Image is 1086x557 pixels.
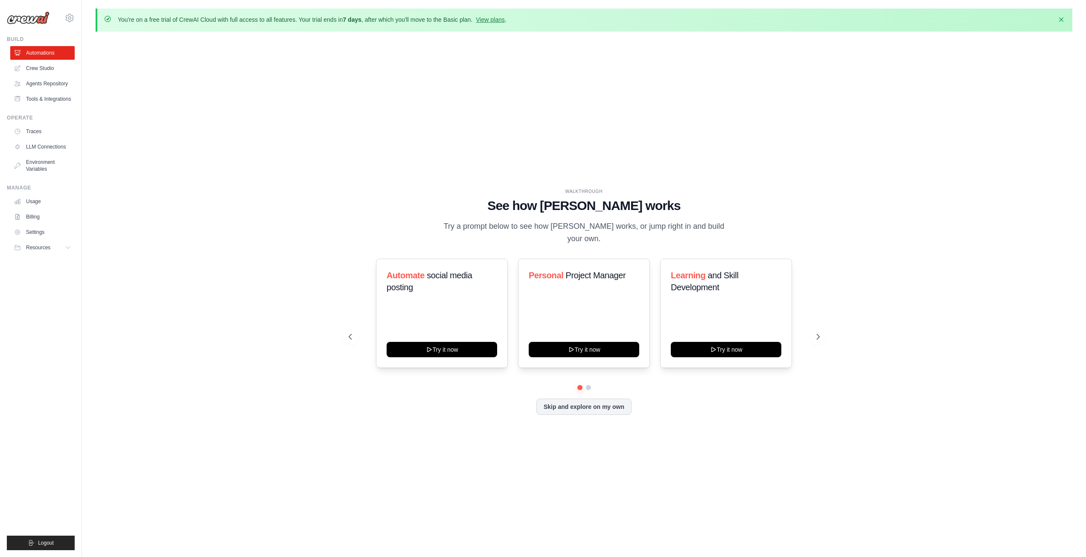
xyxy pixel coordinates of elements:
[7,114,75,121] div: Operate
[7,36,75,43] div: Build
[10,210,75,224] a: Billing
[343,16,361,23] strong: 7 days
[10,125,75,138] a: Traces
[26,244,50,251] span: Resources
[10,92,75,106] a: Tools & Integrations
[7,12,49,24] img: Logo
[387,271,425,280] span: Automate
[7,184,75,191] div: Manage
[118,15,507,24] p: You're on a free trial of CrewAI Cloud with full access to all features. Your trial ends in , aft...
[10,140,75,154] a: LLM Connections
[10,77,75,90] a: Agents Repository
[10,225,75,239] a: Settings
[387,342,497,357] button: Try it now
[349,188,820,195] div: WALKTHROUGH
[565,271,626,280] span: Project Manager
[529,342,639,357] button: Try it now
[7,536,75,550] button: Logout
[349,198,820,213] h1: See how [PERSON_NAME] works
[671,271,705,280] span: Learning
[10,155,75,176] a: Environment Variables
[441,220,728,245] p: Try a prompt below to see how [PERSON_NAME] works, or jump right in and build your own.
[10,241,75,254] button: Resources
[536,399,632,415] button: Skip and explore on my own
[10,46,75,60] a: Automations
[476,16,504,23] a: View plans
[671,342,781,357] button: Try it now
[387,271,472,292] span: social media posting
[10,195,75,208] a: Usage
[529,271,563,280] span: Personal
[38,540,54,546] span: Logout
[10,61,75,75] a: Crew Studio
